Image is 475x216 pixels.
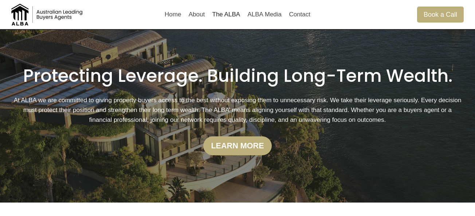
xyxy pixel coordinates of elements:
nav: Primary Navigation [161,6,314,23]
a: About [185,6,209,23]
a: The ALBA [208,6,244,23]
p: At ALBA we are committed to giving property buyers access to the best without exposing them to un... [11,95,464,125]
a: Learn more [203,136,272,155]
a: Contact [285,6,314,23]
a: ALBA Media [244,6,285,23]
a: Book a Call [417,7,464,22]
strong: Learn more [211,141,264,150]
img: Australian Leading Buyers Agents [11,4,84,25]
a: Home [161,6,185,23]
h1: Protecting Leverage. Building Long-Term Wealth. [11,65,464,87]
